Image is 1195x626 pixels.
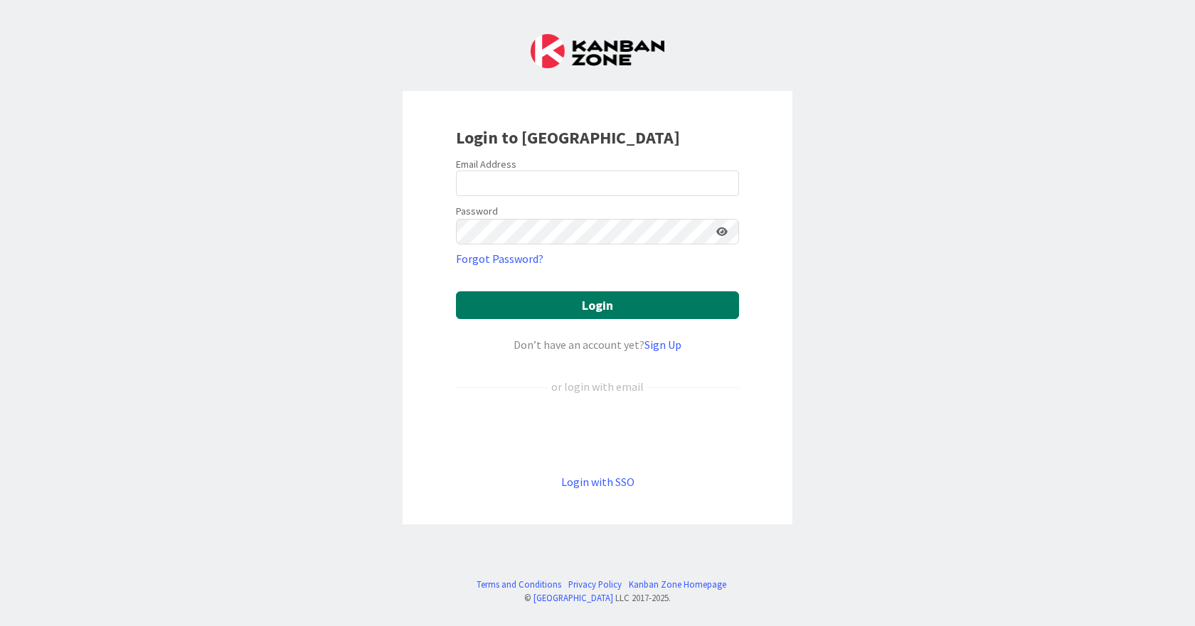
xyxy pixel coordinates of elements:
div: © LLC 2017- 2025 . [469,591,726,605]
button: Login [456,291,739,319]
a: Login with SSO [561,475,634,489]
a: [GEOGRAPHIC_DATA] [533,592,613,603]
div: Don’t have an account yet? [456,336,739,353]
div: or login with email [548,378,647,395]
b: Login to [GEOGRAPHIC_DATA] [456,126,680,149]
iframe: Sign in with Google Button [449,419,746,450]
label: Email Address [456,158,516,171]
a: Kanban Zone Homepage [629,578,726,591]
a: Sign Up [644,338,681,352]
a: Forgot Password? [456,250,543,267]
a: Terms and Conditions [477,578,561,591]
label: Password [456,204,498,219]
a: Privacy Policy [568,578,622,591]
img: Kanban Zone [531,34,664,68]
